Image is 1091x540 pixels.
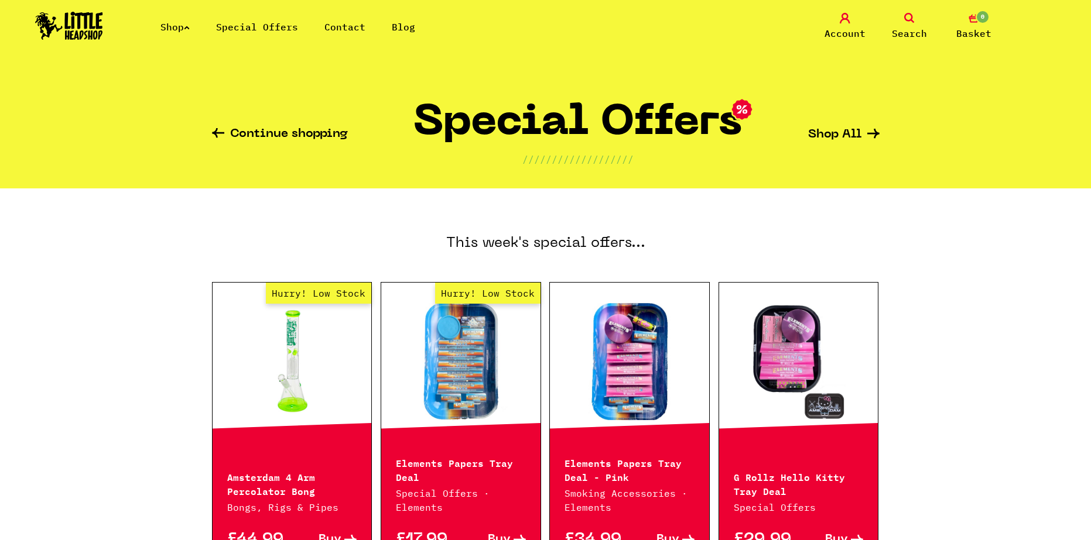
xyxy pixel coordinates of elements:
[734,500,864,514] p: Special Offers
[880,13,939,40] a: Search
[266,283,371,304] span: Hurry! Low Stock
[227,500,357,514] p: Bongs, Rigs & Pipes
[396,486,526,514] p: Special Offers · Elements
[565,486,695,514] p: Smoking Accessories · Elements
[945,13,1003,40] a: 0 Basket
[381,303,541,420] a: Hurry! Low Stock
[892,26,927,40] span: Search
[227,469,357,497] p: Amsterdam 4 Arm Percolator Bong
[396,455,526,483] p: Elements Papers Tray Deal
[976,10,990,24] span: 0
[956,26,991,40] span: Basket
[212,128,348,142] a: Continue shopping
[212,188,880,282] h3: This week's special offers...
[160,21,190,33] a: Shop
[213,303,372,420] a: Hurry! Low Stock
[216,21,298,33] a: Special Offers
[324,21,365,33] a: Contact
[35,12,103,40] img: Little Head Shop Logo
[808,129,880,141] a: Shop All
[825,26,866,40] span: Account
[565,455,695,483] p: Elements Papers Tray Deal - Pink
[734,469,864,497] p: G Rollz Hello Kitty Tray Deal
[522,152,634,166] p: ///////////////////
[435,283,541,304] span: Hurry! Low Stock
[392,21,415,33] a: Blog
[413,104,742,152] h1: Special Offers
